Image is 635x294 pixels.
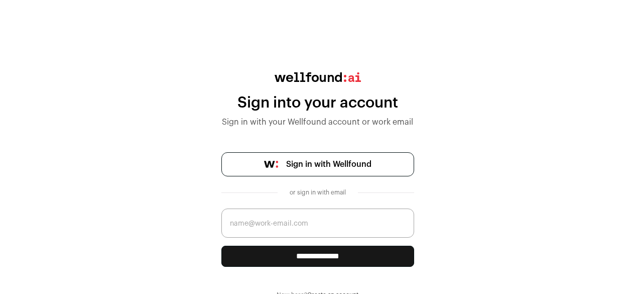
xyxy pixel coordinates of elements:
[221,152,414,176] a: Sign in with Wellfound
[275,72,361,82] img: wellfound:ai
[264,161,278,168] img: wellfound-symbol-flush-black-fb3c872781a75f747ccb3a119075da62bfe97bd399995f84a933054e44a575c4.png
[286,188,350,197] div: or sign in with email
[221,209,414,238] input: name@work-email.com
[286,158,371,170] span: Sign in with Wellfound
[221,94,414,112] div: Sign into your account
[221,116,414,128] div: Sign in with your Wellfound account or work email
